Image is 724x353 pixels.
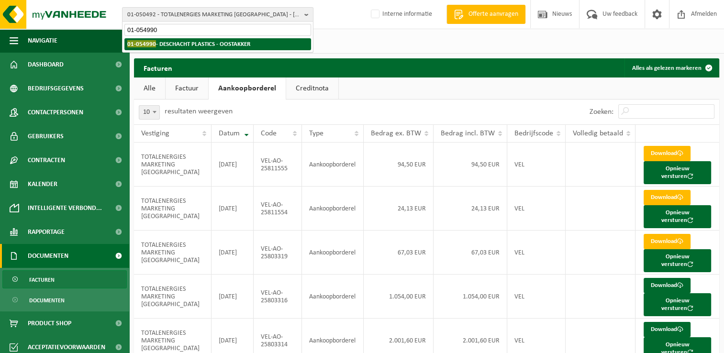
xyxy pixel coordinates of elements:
[507,231,566,275] td: VEL
[254,231,302,275] td: VEL-AO-25803319
[302,143,364,187] td: Aankoopborderel
[644,293,711,316] button: Opnieuw versturen
[2,270,127,288] a: Facturen
[134,187,212,231] td: TOTALENERGIES MARKETING [GEOGRAPHIC_DATA]
[466,10,521,19] span: Offerte aanvragen
[364,231,434,275] td: 67,03 EUR
[127,40,250,47] strong: - DESCHACHT PLASTICS - OOSTAKKER
[28,148,65,172] span: Contracten
[212,231,254,275] td: [DATE]
[28,311,71,335] span: Product Shop
[514,130,553,137] span: Bedrijfscode
[446,5,525,24] a: Offerte aanvragen
[302,187,364,231] td: Aankoopborderel
[434,231,507,275] td: 67,03 EUR
[212,187,254,231] td: [DATE]
[364,187,434,231] td: 24,13 EUR
[219,130,240,137] span: Datum
[2,291,127,309] a: Documenten
[286,77,338,99] a: Creditnota
[139,105,160,120] span: 10
[507,275,566,319] td: VEL
[166,77,208,99] a: Factuur
[644,234,691,249] a: Download
[302,275,364,319] td: Aankoopborderel
[254,187,302,231] td: VEL-AO-25811554
[441,130,495,137] span: Bedrag incl. BTW
[134,275,212,319] td: TOTALENERGIES MARKETING [GEOGRAPHIC_DATA]
[507,143,566,187] td: VEL
[434,275,507,319] td: 1.054,00 EUR
[434,187,507,231] td: 24,13 EUR
[127,8,301,22] span: 01-050492 - TOTALENERGIES MARKETING [GEOGRAPHIC_DATA] - [GEOGRAPHIC_DATA]
[29,271,55,289] span: Facturen
[507,187,566,231] td: VEL
[165,108,233,115] label: resultaten weergeven
[590,108,613,116] label: Zoeken:
[624,58,718,77] button: Alles als gelezen markeren
[573,130,623,137] span: Volledig betaald
[28,172,57,196] span: Kalender
[28,220,65,244] span: Rapportage
[28,100,83,124] span: Contactpersonen
[309,130,323,137] span: Type
[28,124,64,148] span: Gebruikers
[434,143,507,187] td: 94,50 EUR
[369,7,432,22] label: Interne informatie
[212,275,254,319] td: [DATE]
[644,161,711,184] button: Opnieuw versturen
[644,146,691,161] a: Download
[371,130,421,137] span: Bedrag ex. BTW
[644,190,691,205] a: Download
[141,130,169,137] span: Vestiging
[209,77,286,99] a: Aankoopborderel
[364,143,434,187] td: 94,50 EUR
[212,143,254,187] td: [DATE]
[28,77,84,100] span: Bedrijfsgegevens
[122,7,313,22] button: 01-050492 - TOTALENERGIES MARKETING [GEOGRAPHIC_DATA] - [GEOGRAPHIC_DATA]
[134,143,212,187] td: TOTALENERGIES MARKETING [GEOGRAPHIC_DATA]
[364,275,434,319] td: 1.054,00 EUR
[644,322,691,337] a: Download
[28,29,57,53] span: Navigatie
[28,244,68,268] span: Documenten
[134,231,212,275] td: TOTALENERGIES MARKETING [GEOGRAPHIC_DATA]
[124,24,311,36] input: Zoeken naar gekoppelde vestigingen
[254,143,302,187] td: VEL-AO-25811555
[139,106,159,119] span: 10
[127,40,156,47] span: 01-054990
[644,278,691,293] a: Download
[28,196,102,220] span: Intelligente verbond...
[134,77,165,99] a: Alle
[644,205,711,228] button: Opnieuw versturen
[134,58,182,77] h2: Facturen
[29,291,65,309] span: Documenten
[254,275,302,319] td: VEL-AO-25803316
[302,231,364,275] td: Aankoopborderel
[644,249,711,272] button: Opnieuw versturen
[261,130,277,137] span: Code
[28,53,64,77] span: Dashboard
